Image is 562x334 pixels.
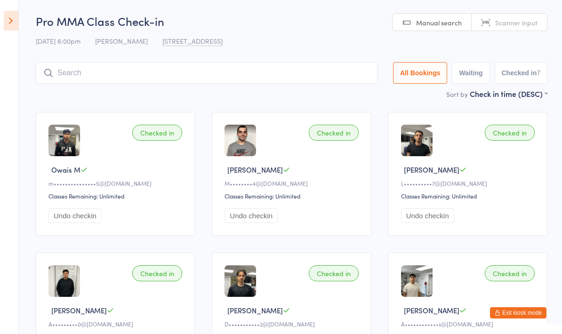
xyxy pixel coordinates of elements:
input: Search [36,62,377,84]
label: Sort by [446,89,468,99]
button: Undo checkin [225,208,278,223]
img: image1747702169.png [48,125,80,156]
span: Owais M [51,165,80,175]
div: Checked in [309,265,359,281]
div: m••••••••••••••• [48,179,185,187]
button: Checked in7 [495,62,548,84]
div: Classes Remaining: Unlimited [225,192,361,200]
button: Exit kiosk mode [490,307,546,318]
button: Undo checkin [401,208,454,223]
div: Checked in [132,125,182,141]
span: [PERSON_NAME] [51,305,107,315]
span: Scanner input [495,18,538,27]
h2: Pro MMA Class Check-in [36,13,547,29]
span: Manual search [416,18,462,27]
div: 7 [537,69,540,77]
div: Checked in [309,125,359,141]
button: Undo checkin [48,208,102,223]
div: Classes Remaining: Unlimited [48,192,185,200]
div: Checked in [132,265,182,281]
div: M•••••••• [225,179,361,187]
img: image1686006221.png [401,265,433,297]
img: image1715215935.png [401,125,433,156]
div: D••••••••••• [225,320,361,328]
span: [PERSON_NAME] [227,165,283,175]
img: image1627394277.png [225,125,256,156]
div: A•••••••••••• [401,320,538,328]
div: L•••••••••• [401,179,538,187]
div: Checked in [485,265,535,281]
button: Waiting [452,62,490,84]
div: A••••••••• [48,320,185,328]
span: [PERSON_NAME] [404,165,459,175]
img: image1705456244.png [48,265,80,297]
span: [DATE] 6:00pm [36,36,80,46]
div: Check in time (DESC) [470,88,547,99]
span: [PERSON_NAME] [227,305,283,315]
div: Checked in [485,125,535,141]
span: [PERSON_NAME] [404,305,459,315]
button: All Bookings [393,62,448,84]
img: image1715215911.png [225,265,256,297]
span: [PERSON_NAME] [95,36,148,46]
div: Classes Remaining: Unlimited [401,192,538,200]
